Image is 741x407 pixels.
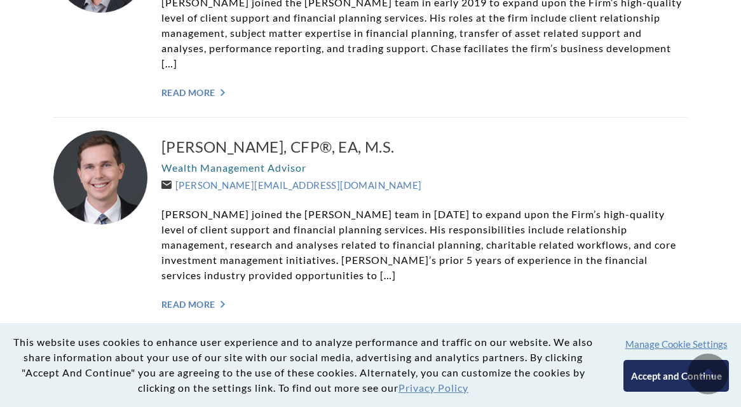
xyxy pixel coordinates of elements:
[161,299,688,310] a: Read More ">
[10,335,596,396] p: This website uses cookies to enhance user experience and to analyze performance and traffic on ou...
[161,87,688,98] a: Read More ">
[161,179,421,191] a: [PERSON_NAME][EMAIL_ADDRESS][DOMAIN_NAME]
[398,382,468,394] a: Privacy Policy
[161,160,688,176] p: Wealth Management Advisor
[161,207,688,283] p: [PERSON_NAME] joined the [PERSON_NAME] team in [DATE] to expand upon the Firm’s high-quality leve...
[623,360,728,392] button: Accept and Continue
[625,338,728,350] button: Manage Cookie Settings
[161,137,688,157] a: [PERSON_NAME], CFP®, EA, M.S.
